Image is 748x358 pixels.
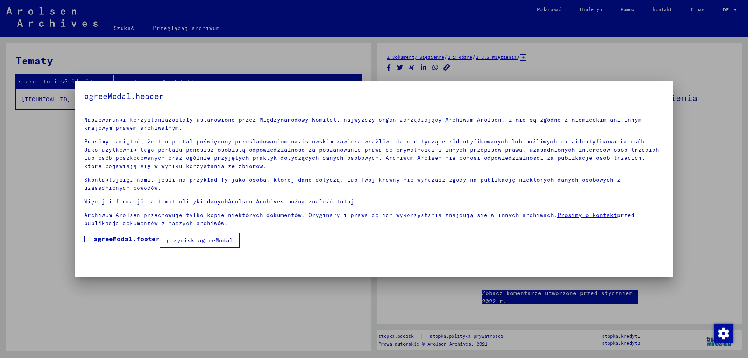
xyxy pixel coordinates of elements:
[84,116,642,131] font: zostały ustanowione przez Międzynarodowy Komitet, najwyższy organ zarządzający Archiwum Arolsen, ...
[84,138,659,169] font: Prosimy pamiętać, że ten portal poświęcony prześladowaniom nazistowskim zawiera wrażliwe dane dot...
[84,212,557,219] font: Archiwum Arolsen przechowuje tylko kopie niektórych dokumentów. Oryginały i prawa do ich wykorzys...
[102,116,168,123] a: warunki korzystania
[84,116,102,123] font: Nasze
[714,324,733,343] img: Zmiana zgody
[166,237,233,244] font: przycisk agreeModal
[84,176,621,191] font: z nami, jeśli na przykład Ty jako osoba, której dane dotyczą, lub Twój krewny nie wyrażasz zgody ...
[160,233,240,248] button: przycisk agreeModal
[119,176,130,183] a: się
[175,198,228,205] a: polityki danych
[557,212,617,219] a: Prosimy o kontakt
[84,212,635,227] font: przed publikacją dokumentów z naszych archiwów.
[93,235,160,243] font: agreeModal.footer
[228,198,358,205] font: Arolsen Archives można znaleźć tutaj.
[84,198,175,205] font: Więcej informacji na temat
[84,91,164,101] font: agreeModal.header
[84,176,119,183] font: Skontaktuj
